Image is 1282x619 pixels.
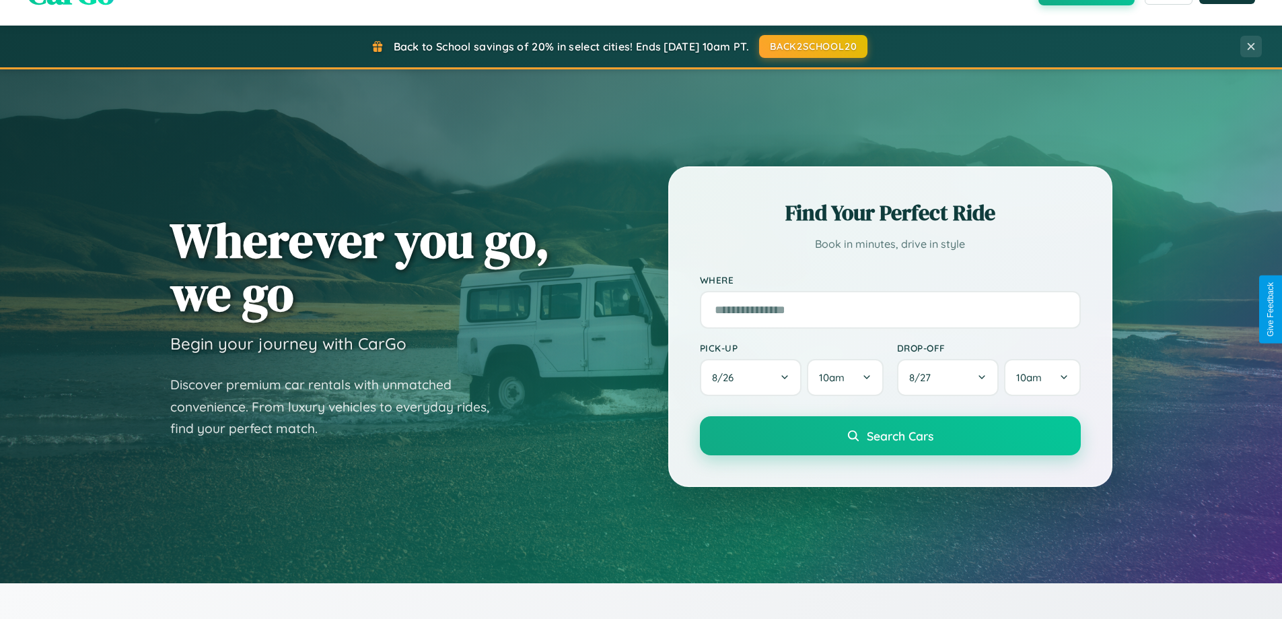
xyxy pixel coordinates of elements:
label: Drop-off [897,342,1081,354]
p: Discover premium car rentals with unmatched convenience. From luxury vehicles to everyday rides, ... [170,374,507,440]
span: 10am [819,371,845,384]
span: Back to School savings of 20% in select cities! Ends [DATE] 10am PT. [394,40,749,53]
label: Where [700,274,1081,286]
button: 10am [807,359,883,396]
div: Give Feedback [1266,282,1275,337]
button: 10am [1004,359,1080,396]
h2: Find Your Perfect Ride [700,198,1081,228]
h1: Wherever you go, we go [170,214,550,320]
button: 8/26 [700,359,802,396]
span: 8 / 26 [712,371,740,384]
p: Book in minutes, drive in style [700,234,1081,254]
button: Search Cars [700,416,1081,455]
span: 8 / 27 [909,371,937,384]
button: 8/27 [897,359,999,396]
span: 10am [1016,371,1042,384]
label: Pick-up [700,342,884,354]
button: BACK2SCHOOL20 [759,35,867,58]
h3: Begin your journey with CarGo [170,333,406,354]
span: Search Cars [867,428,933,443]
